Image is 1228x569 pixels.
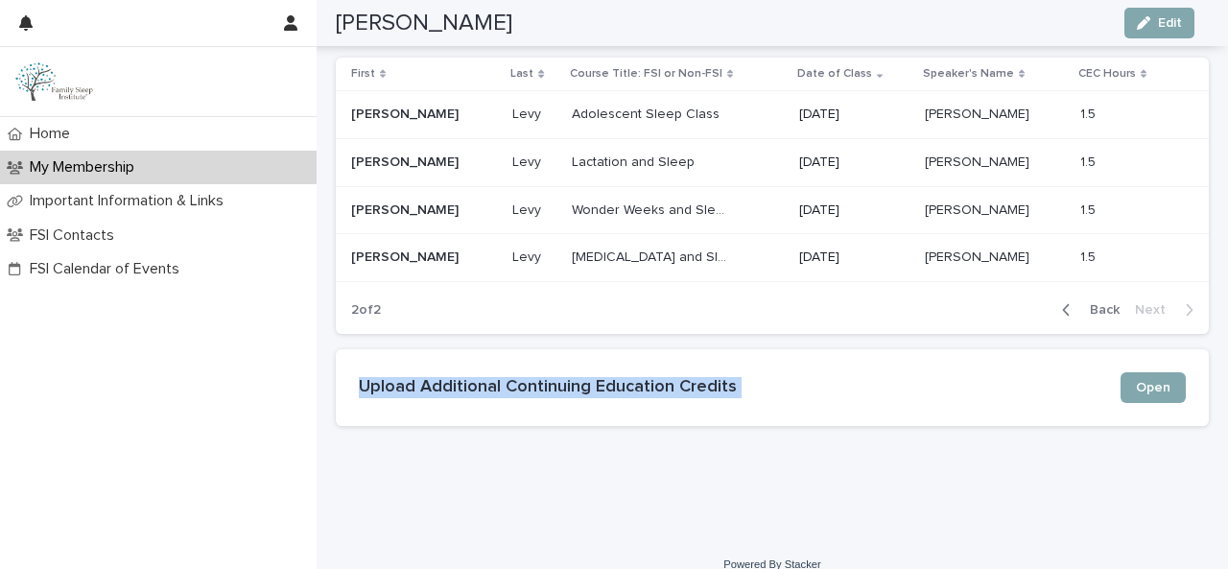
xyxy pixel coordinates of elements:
[572,151,698,171] p: Lactation and Sleep
[351,151,462,171] p: [PERSON_NAME]
[572,103,723,123] p: Adolescent Sleep Class
[1047,301,1127,319] button: Back
[925,199,1033,219] p: [PERSON_NAME]
[336,287,396,334] p: 2 of 2
[510,63,533,84] p: Last
[336,90,1209,138] tr: [PERSON_NAME][PERSON_NAME] LevyLevy Adolescent Sleep ClassAdolescent Sleep Class [DATE][PERSON_NA...
[925,246,1033,266] p: [PERSON_NAME]
[925,103,1033,123] p: [PERSON_NAME]
[351,246,462,266] p: [PERSON_NAME]
[22,192,239,210] p: Important Information & Links
[22,125,85,143] p: Home
[1080,103,1099,123] p: 1.5
[512,199,545,219] p: Levy
[351,63,375,84] p: First
[1080,199,1099,219] p: 1.5
[15,62,96,101] img: clDnsA1tTUSw9F1EQwrE
[336,234,1209,282] tr: [PERSON_NAME][PERSON_NAME] LevyLevy [MEDICAL_DATA] and Sleep[MEDICAL_DATA] and Sleep [DATE][PERSO...
[799,249,909,266] p: [DATE]
[1158,16,1182,30] span: Edit
[336,186,1209,234] tr: [PERSON_NAME][PERSON_NAME] LevyLevy Wonder Weeks and SleepWonder Weeks and Sleep [DATE][PERSON_NA...
[799,154,909,171] p: [DATE]
[1078,63,1136,84] p: CEC Hours
[570,63,722,84] p: Course Title: FSI or Non-FSI
[572,199,736,219] p: Wonder Weeks and Sleep
[925,151,1033,171] p: [PERSON_NAME]
[1121,372,1186,403] a: Open
[1080,151,1099,171] p: 1.5
[923,63,1014,84] p: Speaker's Name
[1127,301,1209,319] button: Next
[336,10,512,37] h2: [PERSON_NAME]
[351,103,462,123] p: [PERSON_NAME]
[512,103,545,123] p: Levy
[351,199,462,219] p: [PERSON_NAME]
[512,246,545,266] p: Levy
[1124,8,1194,38] button: Edit
[1078,303,1120,317] span: Back
[1135,303,1177,317] span: Next
[22,260,195,278] p: FSI Calendar of Events
[22,226,130,245] p: FSI Contacts
[572,246,736,266] p: [MEDICAL_DATA] and Sleep
[797,63,872,84] p: Date of Class
[799,107,909,123] p: [DATE]
[359,377,1121,398] h2: Upload Additional Continuing Education Credits
[512,151,545,171] p: Levy
[336,138,1209,186] tr: [PERSON_NAME][PERSON_NAME] LevyLevy Lactation and SleepLactation and Sleep [DATE][PERSON_NAME][PE...
[1136,381,1170,394] span: Open
[799,202,909,219] p: [DATE]
[22,158,150,177] p: My Membership
[1080,246,1099,266] p: 1.5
